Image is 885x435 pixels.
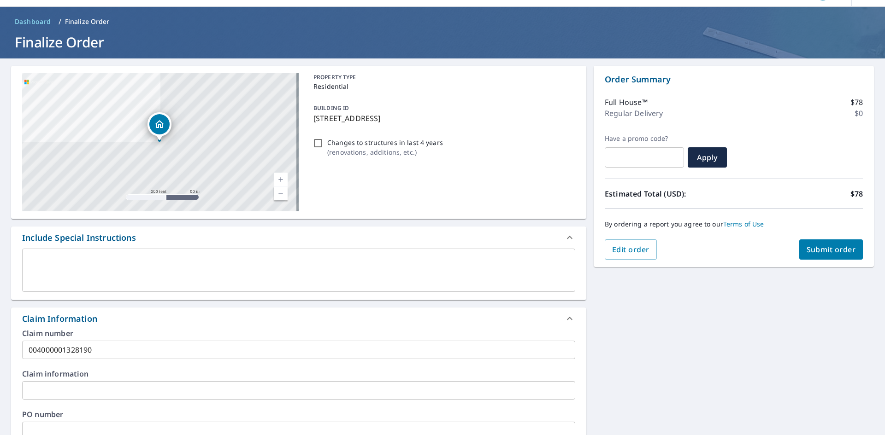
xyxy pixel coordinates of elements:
[605,220,863,228] p: By ordering a report you agree to our
[11,14,874,29] nav: breadcrumb
[807,244,856,255] span: Submit order
[11,226,586,249] div: Include Special Instructions
[22,370,575,377] label: Claim information
[15,17,51,26] span: Dashboard
[22,411,575,418] label: PO number
[274,173,288,186] a: Current Level 17, Zoom In
[612,244,649,255] span: Edit order
[850,188,863,199] p: $78
[59,16,61,27] li: /
[605,239,657,260] button: Edit order
[723,220,764,228] a: Terms of Use
[11,33,874,52] h1: Finalize Order
[327,147,443,157] p: ( renovations, additions, etc. )
[695,152,720,162] span: Apply
[850,97,863,108] p: $78
[313,81,572,91] p: Residential
[799,239,863,260] button: Submit order
[65,17,110,26] p: Finalize Order
[605,108,663,119] p: Regular Delivery
[11,307,586,330] div: Claim Information
[688,147,727,168] button: Apply
[855,108,863,119] p: $0
[605,73,863,86] p: Order Summary
[22,232,136,244] div: Include Special Instructions
[313,113,572,124] p: [STREET_ADDRESS]
[274,186,288,200] a: Current Level 17, Zoom Out
[147,112,171,141] div: Dropped pin, building 1, Residential property, 29 BRAESIDE CRES STRATHCONA COUNTY AB T8A3M9
[313,73,572,81] p: PROPERTY TYPE
[313,104,349,112] p: BUILDING ID
[605,188,734,199] p: Estimated Total (USD):
[605,134,684,143] label: Have a promo code?
[327,138,443,147] p: Changes to structures in last 4 years
[22,330,575,337] label: Claim number
[11,14,55,29] a: Dashboard
[605,97,648,108] p: Full House™
[22,313,97,325] div: Claim Information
